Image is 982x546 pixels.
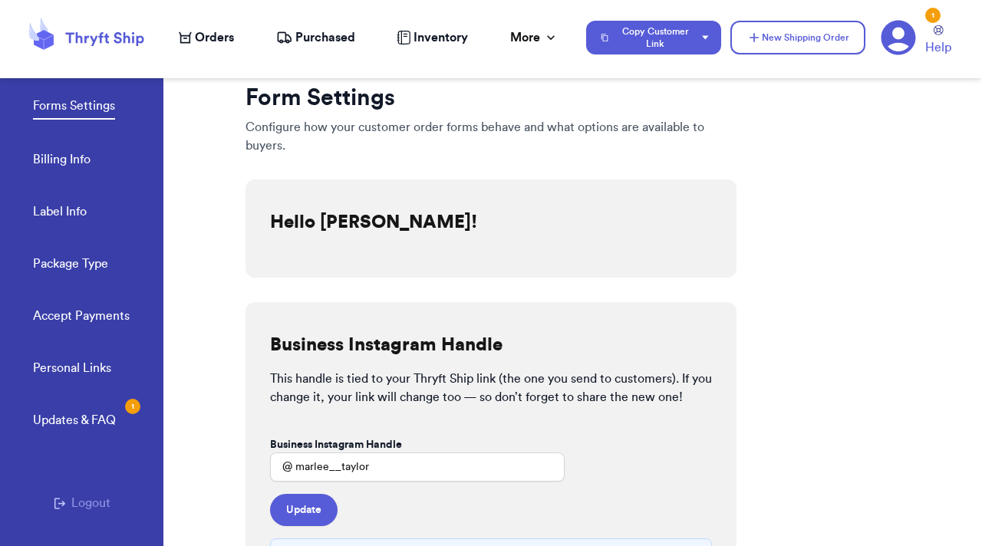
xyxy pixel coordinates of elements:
button: Logout [54,494,110,512]
a: 1 [881,20,916,55]
a: Personal Links [33,359,111,380]
span: Help [925,38,951,57]
h2: Business Instagram Handle [270,333,503,357]
a: Inventory [397,28,468,47]
a: Package Type [33,255,108,276]
a: Purchased [276,28,355,47]
div: 1 [125,399,140,414]
span: Orders [195,28,234,47]
p: Configure how your customer order forms behave and what options are available to buyers. [245,118,736,155]
div: 1 [925,8,941,23]
h1: Form Settings [245,84,736,112]
div: Updates & FAQ [33,411,116,429]
a: Label Info [33,202,87,224]
a: Billing Info [33,150,91,172]
button: Copy Customer Link [586,21,721,54]
a: Accept Payments [33,307,130,328]
a: Orders [179,28,234,47]
h2: Hello [PERSON_NAME]! [270,210,477,235]
span: Inventory [414,28,468,47]
div: @ [270,452,292,482]
div: More [510,28,559,47]
a: Updates & FAQ1 [33,411,116,433]
label: Business Instagram Handle [270,437,402,452]
span: Purchased [295,28,355,47]
a: Forms Settings [33,97,115,120]
button: Update [270,494,338,526]
a: Help [925,25,951,57]
button: New Shipping Order [730,21,865,54]
p: This handle is tied to your Thryft Ship link (the one you send to customers). If you change it, y... [270,370,712,406]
